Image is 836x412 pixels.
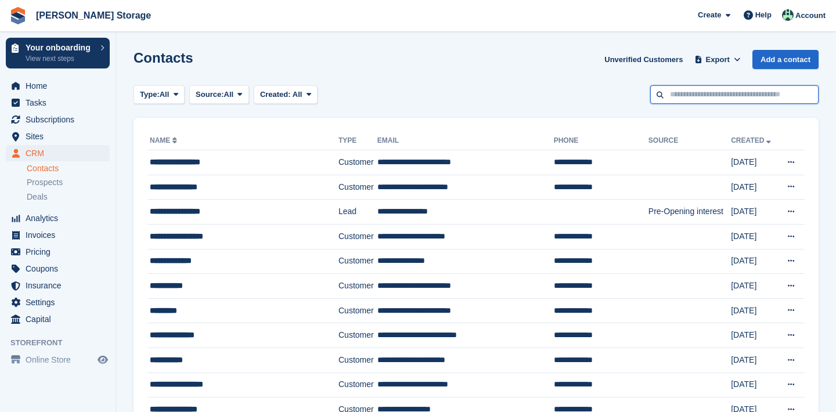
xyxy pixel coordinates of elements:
[6,227,110,243] a: menu
[6,311,110,327] a: menu
[6,261,110,277] a: menu
[338,249,377,274] td: Customer
[6,95,110,111] a: menu
[600,50,687,69] a: Unverified Customers
[338,200,377,225] td: Lead
[782,9,794,21] img: Nicholas Pain
[338,298,377,323] td: Customer
[26,78,95,94] span: Home
[27,191,48,203] span: Deals
[338,274,377,299] td: Customer
[27,177,63,188] span: Prospects
[731,298,778,323] td: [DATE]
[27,176,110,189] a: Prospects
[731,249,778,274] td: [DATE]
[6,145,110,161] a: menu
[134,85,185,104] button: Type: All
[6,244,110,260] a: menu
[26,95,95,111] span: Tasks
[6,210,110,226] a: menu
[196,89,224,100] span: Source:
[6,111,110,128] a: menu
[731,323,778,348] td: [DATE]
[338,224,377,249] td: Customer
[160,89,170,100] span: All
[96,353,110,367] a: Preview store
[554,132,648,150] th: Phone
[6,294,110,310] a: menu
[377,132,554,150] th: Email
[731,224,778,249] td: [DATE]
[189,85,249,104] button: Source: All
[26,244,95,260] span: Pricing
[26,111,95,128] span: Subscriptions
[692,50,743,69] button: Export
[338,348,377,373] td: Customer
[648,132,731,150] th: Source
[338,323,377,348] td: Customer
[26,227,95,243] span: Invoices
[6,352,110,368] a: menu
[224,89,234,100] span: All
[731,136,773,144] a: Created
[6,78,110,94] a: menu
[10,337,116,349] span: Storefront
[26,44,95,52] p: Your onboarding
[27,163,110,174] a: Contacts
[140,89,160,100] span: Type:
[26,53,95,64] p: View next steps
[150,136,179,144] a: Name
[27,191,110,203] a: Deals
[731,348,778,373] td: [DATE]
[6,38,110,68] a: Your onboarding View next steps
[731,200,778,225] td: [DATE]
[26,210,95,226] span: Analytics
[9,7,27,24] img: stora-icon-8386f47178a22dfd0bd8f6a31ec36ba5ce8667c1dd55bd0f319d3a0aa187defe.svg
[731,373,778,397] td: [DATE]
[731,150,778,175] td: [DATE]
[338,373,377,397] td: Customer
[698,9,721,21] span: Create
[26,311,95,327] span: Capital
[26,294,95,310] span: Settings
[134,50,193,66] h1: Contacts
[338,175,377,200] td: Customer
[6,277,110,294] a: menu
[795,10,826,21] span: Account
[731,175,778,200] td: [DATE]
[254,85,318,104] button: Created: All
[26,277,95,294] span: Insurance
[26,352,95,368] span: Online Store
[706,54,730,66] span: Export
[260,90,291,99] span: Created:
[26,261,95,277] span: Coupons
[293,90,302,99] span: All
[31,6,156,25] a: [PERSON_NAME] Storage
[26,145,95,161] span: CRM
[752,50,819,69] a: Add a contact
[731,274,778,299] td: [DATE]
[26,128,95,144] span: Sites
[6,128,110,144] a: menu
[338,132,377,150] th: Type
[755,9,772,21] span: Help
[338,150,377,175] td: Customer
[648,200,731,225] td: Pre-Opening interest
